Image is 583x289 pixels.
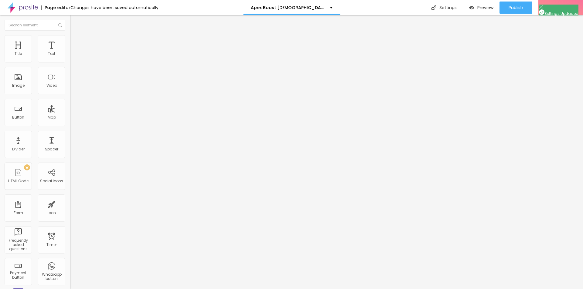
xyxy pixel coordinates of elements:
[40,179,63,183] div: Social Icons
[46,83,57,88] div: Video
[463,2,499,14] button: Preview
[12,83,25,88] div: Image
[499,2,532,14] button: Publish
[46,243,57,247] div: Timer
[6,271,30,280] div: Payment button
[48,52,55,56] div: Text
[431,5,436,10] img: Icone
[15,52,22,56] div: Title
[45,147,58,151] div: Spacer
[70,15,583,289] iframe: Editor
[469,5,474,10] img: view-1.svg
[6,238,30,251] div: Frequently asked questions
[14,211,23,215] div: Form
[8,179,29,183] div: HTML Code
[12,115,24,119] div: Button
[48,211,56,215] div: Icon
[41,5,70,10] div: Page editor
[58,23,62,27] img: Icone
[539,9,544,15] img: Icone
[70,5,159,10] div: Changes have been saved automatically
[509,5,523,10] span: Publish
[539,5,543,9] img: Icone
[5,20,65,31] input: Search element
[12,147,25,151] div: Divider
[477,5,493,10] span: Preview
[251,5,325,10] p: Apex Boost [DEMOGRAPHIC_DATA][MEDICAL_DATA]
[539,11,578,16] span: Settings Updaded
[48,115,56,119] div: Map
[39,272,63,281] div: Whatsapp button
